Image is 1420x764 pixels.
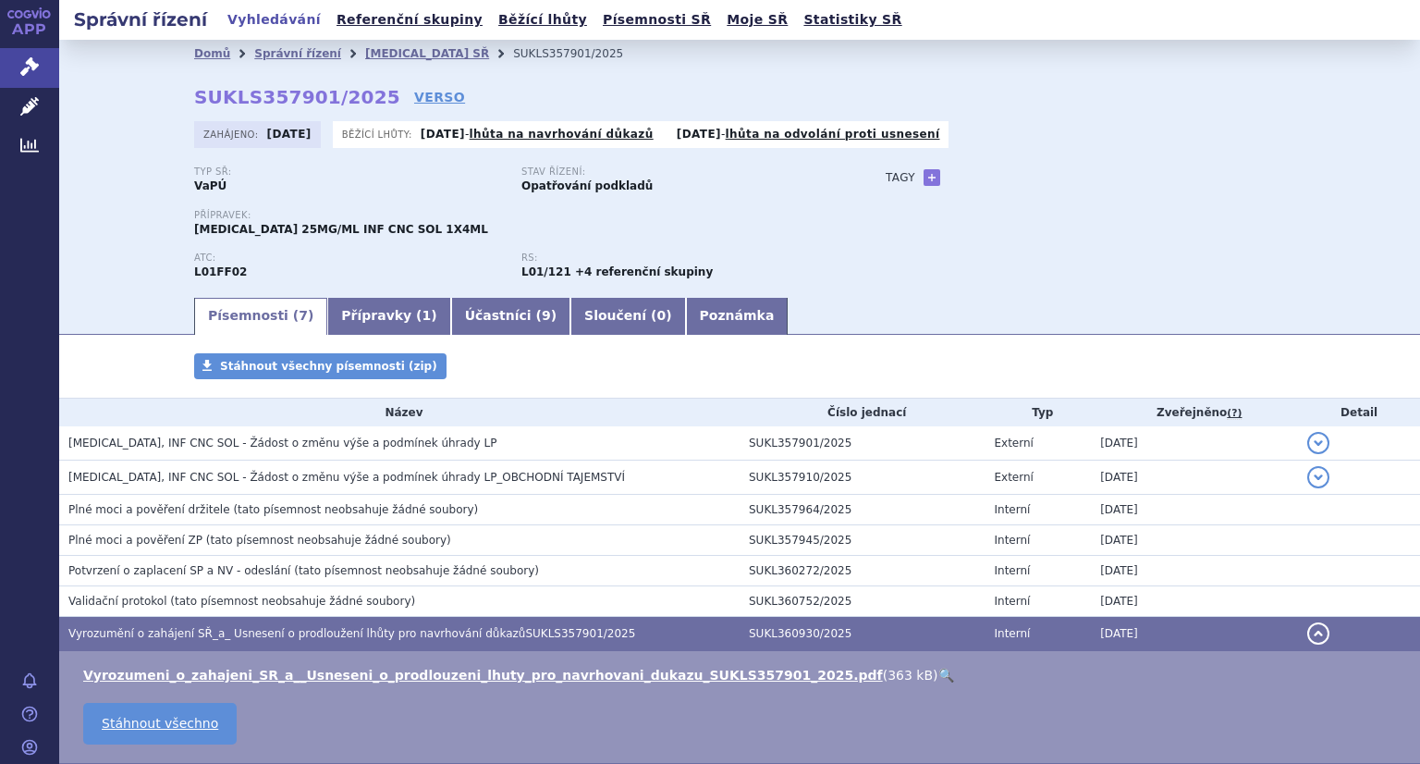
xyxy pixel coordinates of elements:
span: Interní [994,627,1030,640]
span: (tato písemnost neobsahuje žádné soubory) [294,564,539,577]
span: Zahájeno: [203,127,262,142]
strong: [DATE] [267,128,312,141]
span: 1 [422,308,432,323]
strong: PEMBROLIZUMAB [194,265,247,278]
a: Písemnosti (7) [194,298,327,335]
a: 🔍 [938,668,954,683]
td: SUKL360752/2025 [740,586,985,617]
th: Název [59,399,740,426]
a: Stáhnout všechny písemnosti (zip) [194,353,447,379]
span: Plné moci a pověření držitele [68,503,230,516]
h3: Tagy [886,166,915,189]
button: detail [1307,466,1329,488]
span: Interní [994,595,1030,608]
td: [DATE] [1091,426,1298,461]
strong: [DATE] [677,128,721,141]
p: Typ SŘ: [194,166,503,178]
abbr: (?) [1227,407,1242,420]
a: Domů [194,47,230,60]
th: Detail [1298,399,1420,426]
span: Validační protokol [68,595,167,608]
a: Účastníci (9) [451,298,570,335]
a: Běžící lhůty [493,7,593,32]
button: detail [1307,622,1329,645]
span: Běžící lhůty: [342,127,416,142]
p: ATC: [194,253,503,264]
a: Písemnosti SŘ [597,7,716,32]
p: Stav řízení: [521,166,830,178]
button: detail [1307,432,1329,454]
span: [MEDICAL_DATA] 25MG/ML INF CNC SOL 1X4ML [194,223,488,236]
span: Vyrozumění o zahájení SŘ_a_ Usnesení o prodloužení lhůty pro navrhování důkazůSUKLS357901/2025 [68,627,635,640]
span: Interní [994,564,1030,577]
a: Přípravky (1) [327,298,450,335]
span: 9 [542,308,551,323]
span: (tato písemnost neobsahuje žádné soubory) [233,503,478,516]
td: SUKL357910/2025 [740,461,985,495]
span: KEYTRUDA, INF CNC SOL - Žádost o změnu výše a podmínek úhrady LP [68,437,496,450]
strong: Opatřování podkladů [521,179,653,192]
th: Číslo jednací [740,399,985,426]
span: Potvrzení o zaplacení SP a NV - odeslání [68,564,290,577]
a: Správní řízení [254,47,341,60]
span: (tato písemnost neobsahuje žádné soubory) [170,595,415,608]
li: ( ) [83,666,1402,684]
th: Zveřejněno [1091,399,1298,426]
td: SUKL357901/2025 [740,426,985,461]
th: Typ [985,399,1091,426]
a: lhůta na navrhování důkazů [470,128,654,141]
strong: VaPÚ [194,179,226,192]
td: [DATE] [1091,461,1298,495]
td: [DATE] [1091,617,1298,651]
a: [MEDICAL_DATA] SŘ [365,47,489,60]
span: Externí [994,437,1033,450]
td: [DATE] [1091,556,1298,586]
p: RS: [521,253,830,264]
td: SUKL357964/2025 [740,495,985,525]
td: [DATE] [1091,525,1298,556]
span: Externí [994,471,1033,484]
td: SUKL357945/2025 [740,525,985,556]
span: 0 [656,308,666,323]
a: lhůta na odvolání proti usnesení [726,128,940,141]
td: [DATE] [1091,495,1298,525]
p: - [421,127,654,142]
span: 363 kB [887,668,933,683]
span: Plné moci a pověření ZP [68,534,202,547]
td: SUKL360272/2025 [740,556,985,586]
td: [DATE] [1091,586,1298,617]
span: Interní [994,503,1030,516]
a: + [924,169,940,186]
a: VERSO [414,88,465,106]
span: 7 [299,308,308,323]
p: - [677,127,940,142]
a: Vyhledávání [222,7,326,32]
h2: Správní řízení [59,6,222,32]
a: Statistiky SŘ [798,7,907,32]
span: Interní [994,534,1030,547]
a: Referenční skupiny [331,7,488,32]
span: Stáhnout všechny písemnosti (zip) [220,360,437,373]
td: SUKL360930/2025 [740,617,985,651]
span: KEYTRUDA, INF CNC SOL - Žádost o změnu výše a podmínek úhrady LP_OBCHODNÍ TAJEMSTVÍ [68,471,625,484]
a: Sloučení (0) [570,298,685,335]
strong: SUKLS357901/2025 [194,86,400,108]
a: Vyrozumeni_o_zahajeni_SR_a__Usneseni_o_prodlouzeni_lhuty_pro_navrhovani_dukazu_SUKLS357901_2025.pdf [83,668,883,683]
a: Stáhnout všechno [83,703,237,745]
li: SUKLS357901/2025 [513,40,647,68]
a: Moje SŘ [721,7,793,32]
span: (tato písemnost neobsahuje žádné soubory) [206,534,451,547]
strong: [DATE] [421,128,465,141]
a: Poznámka [686,298,789,335]
strong: pembrolizumab [521,265,571,278]
strong: +4 referenční skupiny [575,265,713,278]
p: Přípravek: [194,210,849,221]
